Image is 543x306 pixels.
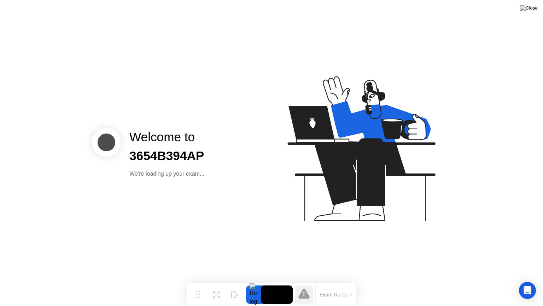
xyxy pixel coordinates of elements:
[129,128,204,147] div: Welcome to
[520,5,538,11] img: Close
[129,147,204,165] div: 3654B394AP
[129,170,204,178] div: We’re loading up your exam...
[317,291,355,298] button: Exam Rules
[519,282,536,299] div: Open Intercom Messenger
